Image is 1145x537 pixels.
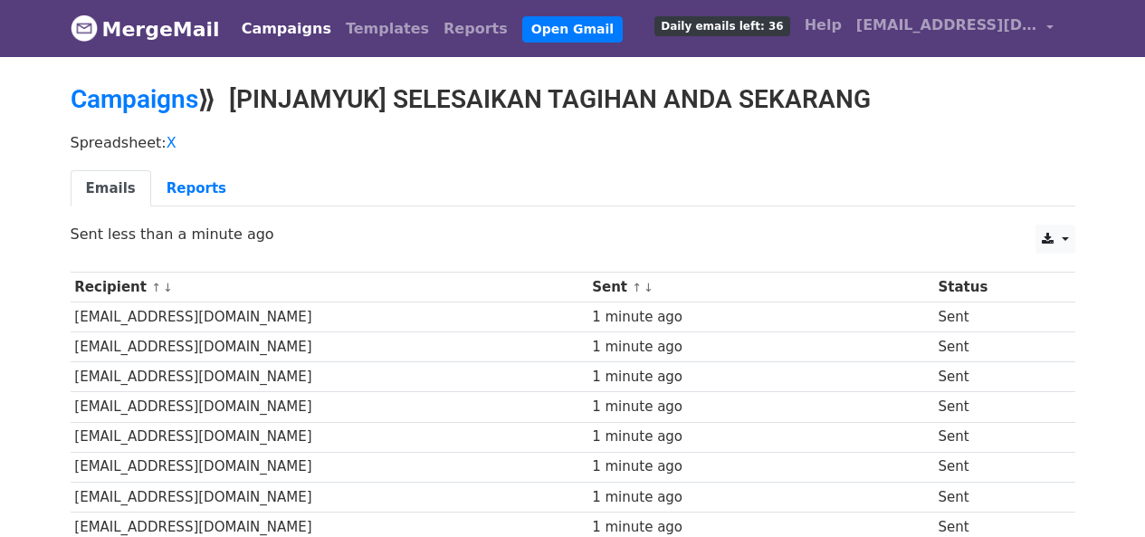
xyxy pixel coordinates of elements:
[71,84,1075,115] h2: ⟫ [PINJAMYUK] SELESAIKAN TAGIHAN ANDA SEKARANG
[644,281,654,294] a: ↓
[934,482,1057,512] td: Sent
[71,452,588,482] td: [EMAIL_ADDRESS][DOMAIN_NAME]
[647,7,797,43] a: Daily emails left: 36
[587,273,933,302] th: Sent
[592,367,930,388] div: 1 minute ago
[856,14,1037,36] span: [EMAIL_ADDRESS][DOMAIN_NAME]
[934,422,1057,452] td: Sent
[592,456,930,477] div: 1 minute ago
[71,10,220,48] a: MergeMail
[849,7,1061,50] a: [EMAIL_ADDRESS][DOMAIN_NAME]
[934,332,1057,362] td: Sent
[71,225,1075,244] p: Sent less than a minute ago
[71,482,588,512] td: [EMAIL_ADDRESS][DOMAIN_NAME]
[522,16,623,43] a: Open Gmail
[339,11,436,47] a: Templates
[592,307,930,328] div: 1 minute ago
[71,332,588,362] td: [EMAIL_ADDRESS][DOMAIN_NAME]
[436,11,515,47] a: Reports
[654,16,789,36] span: Daily emails left: 36
[71,302,588,332] td: [EMAIL_ADDRESS][DOMAIN_NAME]
[234,11,339,47] a: Campaigns
[71,170,151,207] a: Emails
[71,84,198,114] a: Campaigns
[934,452,1057,482] td: Sent
[163,281,173,294] a: ↓
[151,281,161,294] a: ↑
[934,392,1057,422] td: Sent
[71,362,588,392] td: [EMAIL_ADDRESS][DOMAIN_NAME]
[934,302,1057,332] td: Sent
[934,273,1057,302] th: Status
[592,397,930,417] div: 1 minute ago
[167,134,177,151] a: X
[592,427,930,447] div: 1 minute ago
[632,281,642,294] a: ↑
[71,392,588,422] td: [EMAIL_ADDRESS][DOMAIN_NAME]
[592,337,930,358] div: 1 minute ago
[151,170,242,207] a: Reports
[592,487,930,508] div: 1 minute ago
[934,362,1057,392] td: Sent
[71,422,588,452] td: [EMAIL_ADDRESS][DOMAIN_NAME]
[797,7,849,43] a: Help
[71,133,1075,152] p: Spreadsheet:
[71,273,588,302] th: Recipient
[71,14,98,42] img: MergeMail logo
